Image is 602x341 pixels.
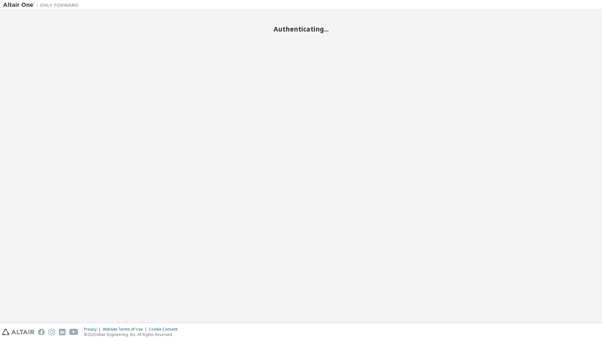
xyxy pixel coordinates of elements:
img: facebook.svg [38,329,45,335]
h2: Authenticating... [3,25,599,33]
img: instagram.svg [48,329,55,335]
div: Cookie Consent [149,327,181,332]
img: youtube.svg [69,329,78,335]
div: Website Terms of Use [103,327,149,332]
p: © 2025 Altair Engineering, Inc. All Rights Reserved. [84,332,181,337]
div: Privacy [84,327,103,332]
img: altair_logo.svg [2,329,34,335]
img: linkedin.svg [59,329,65,335]
img: Altair One [3,2,82,8]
